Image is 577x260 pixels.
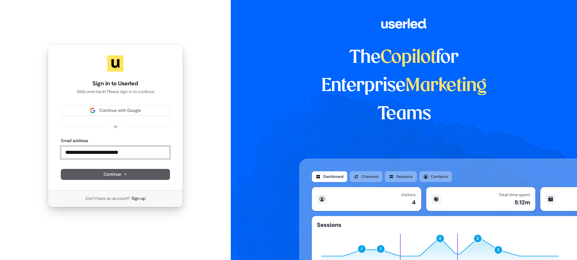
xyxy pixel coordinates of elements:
[114,124,117,130] p: or
[61,105,170,116] button: Sign in with GoogleContinue with Google
[405,77,487,95] span: Marketing
[299,44,509,128] h1: The for Enterprise Teams
[132,196,146,202] a: Sign up
[90,108,95,113] img: Sign in with Google
[61,89,170,95] p: Welcome back! Please sign in to continue
[107,55,123,72] img: Userled
[99,107,141,114] span: Continue with Google
[381,49,436,67] span: Copilot
[85,196,130,202] span: Don’t have an account?
[104,171,127,177] span: Continue
[61,169,170,179] button: Continue
[61,138,88,144] label: Email address
[61,80,170,88] h1: Sign in to Userled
